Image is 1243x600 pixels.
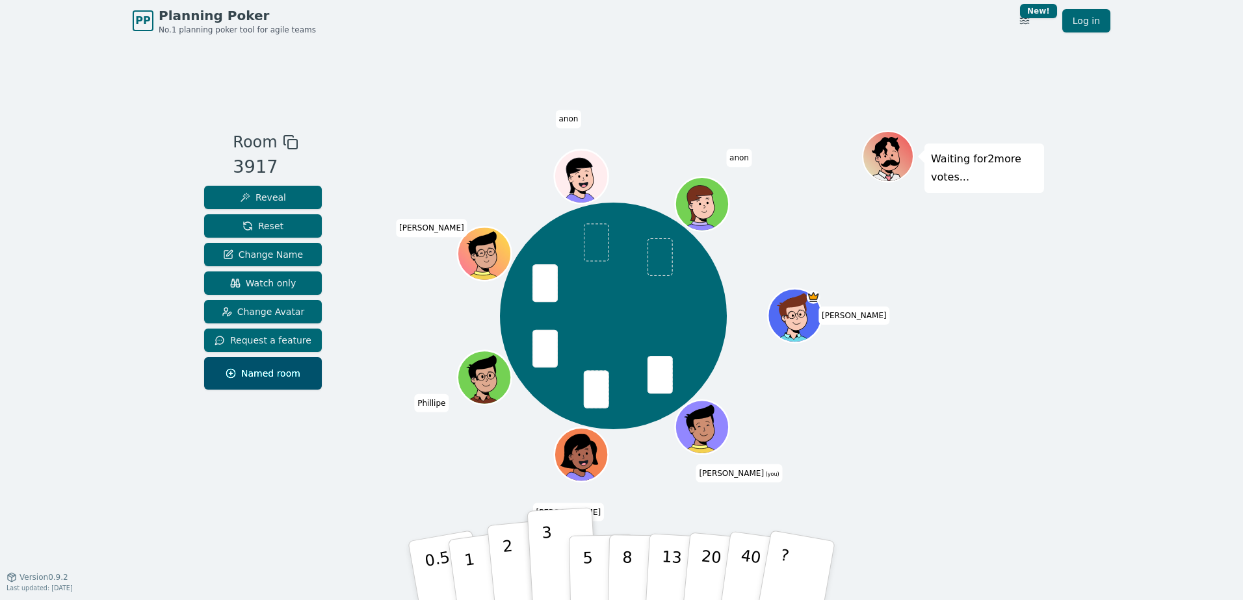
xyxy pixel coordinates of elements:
span: (you) [764,471,779,477]
span: Click to change your name [726,149,752,168]
span: Click to change your name [818,306,890,325]
span: Reset [242,219,283,232]
span: Last updated: [DATE] [7,584,73,592]
span: Planning Poker [159,6,316,25]
span: Watch only [230,277,296,290]
div: 3917 [233,154,298,181]
span: Version 0.9.2 [20,572,68,582]
span: Augusto is the host [807,290,820,304]
button: Request a feature [204,329,322,352]
span: Click to change your name [555,110,581,129]
span: Room [233,131,277,154]
span: Change Avatar [222,305,305,318]
span: Request a feature [215,334,311,347]
a: PPPlanning PokerNo.1 planning poker tool for agile teams [133,6,316,35]
span: Click to change your name [533,503,605,521]
button: Reset [204,214,322,238]
span: Click to change your name [414,394,449,412]
div: New! [1020,4,1057,18]
span: Reveal [240,191,286,204]
p: 3 [542,523,556,594]
p: Waiting for 2 more votes... [931,150,1038,186]
button: Reveal [204,186,322,209]
a: Log in [1062,9,1110,32]
span: Click to change your name [696,464,782,482]
button: Click to change your avatar [677,402,728,453]
button: Watch only [204,271,322,295]
button: Change Name [204,243,322,266]
span: Change Name [223,248,303,261]
span: Named room [226,367,300,380]
button: Version0.9.2 [7,572,68,582]
span: No.1 planning poker tool for agile teams [159,25,316,35]
button: Change Avatar [204,300,322,323]
span: PP [135,13,150,29]
button: Named room [204,357,322,390]
span: Click to change your name [396,219,467,238]
button: New! [1013,9,1036,32]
